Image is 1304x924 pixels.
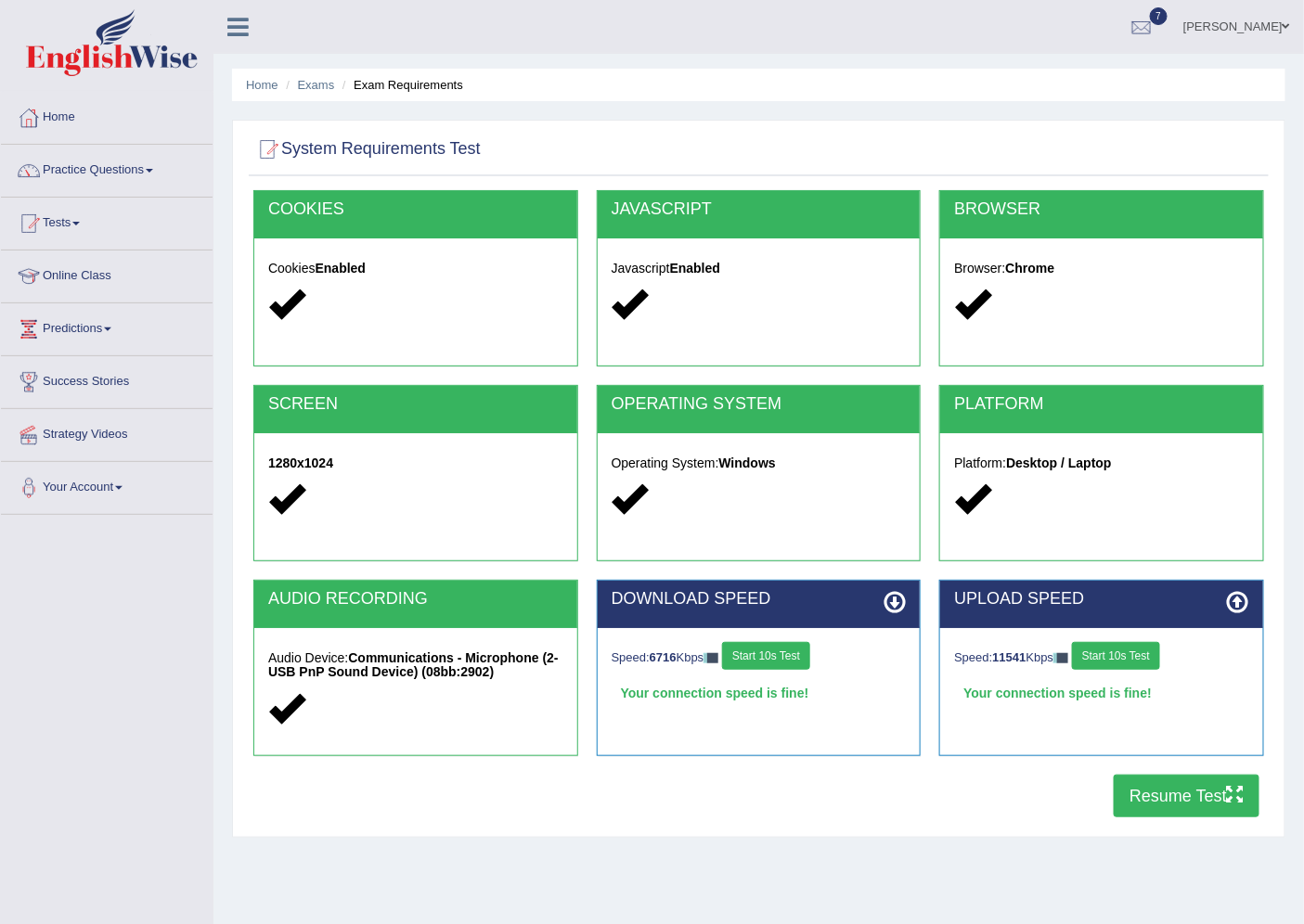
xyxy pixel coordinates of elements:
div: Speed: Kbps [612,642,907,674]
strong: Enabled [670,261,720,276]
h2: DOWNLOAD SPEED [612,590,907,609]
a: Exams [298,78,335,92]
a: Online Class [1,250,213,297]
a: Home [1,92,213,138]
div: Your connection speed is fine! [954,679,1249,707]
strong: 1280x1024 [268,456,333,470]
a: Home [246,78,278,92]
strong: Enabled [316,261,366,276]
a: Strategy Videos [1,409,213,456]
strong: Desktop / Laptop [1006,456,1112,470]
button: Resume Test [1114,775,1259,817]
h2: BROWSER [954,200,1249,219]
h5: Browser: [954,262,1249,276]
a: Practice Questions [1,145,213,191]
img: ajax-loader-fb-connection.gif [1053,653,1068,663]
h5: Audio Device: [268,651,563,680]
button: Start 10s Test [722,642,810,670]
a: Success Stories [1,356,213,403]
a: Predictions [1,303,213,350]
h2: SCREEN [268,395,563,414]
a: Your Account [1,462,213,508]
h2: System Requirements Test [253,135,481,163]
strong: 11541 [993,650,1026,664]
h2: PLATFORM [954,395,1249,414]
h2: JAVASCRIPT [612,200,907,219]
h2: UPLOAD SPEED [954,590,1249,609]
h2: OPERATING SYSTEM [612,395,907,414]
div: Your connection speed is fine! [612,679,907,707]
strong: Chrome [1006,261,1055,276]
img: ajax-loader-fb-connection.gif [704,653,718,663]
h5: Platform: [954,456,1249,470]
a: Tests [1,198,213,244]
h5: Operating System: [612,456,907,470]
h5: Cookies [268,262,563,276]
strong: Windows [719,456,776,470]
li: Exam Requirements [338,76,463,94]
div: Speed: Kbps [954,642,1249,674]
h2: AUDIO RECORDING [268,590,563,609]
button: Start 10s Test [1072,642,1160,670]
h2: COOKIES [268,200,563,219]
span: 7 [1150,7,1168,25]
h5: Javascript [612,262,907,276]
strong: 6716 [650,650,677,664]
strong: Communications - Microphone (2- USB PnP Sound Device) (08bb:2902) [268,650,559,679]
